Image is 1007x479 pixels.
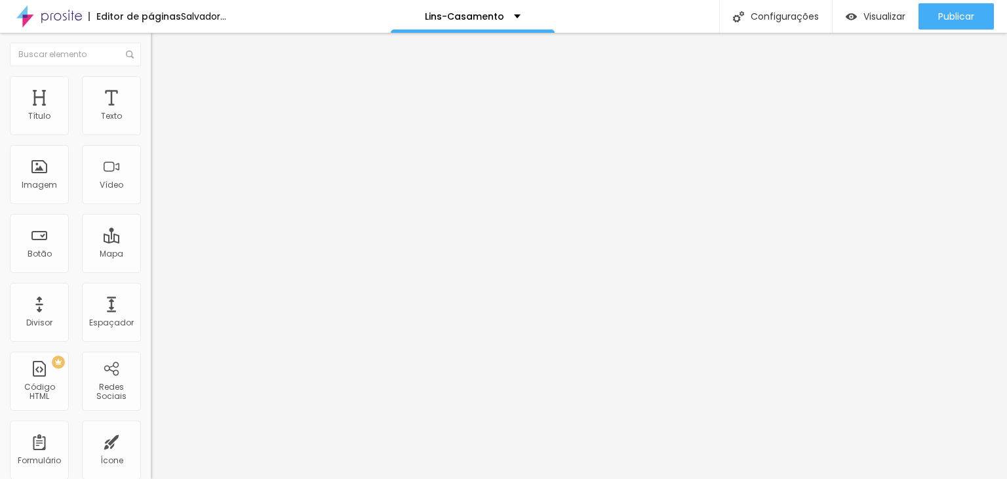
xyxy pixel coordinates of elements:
font: Mapa [100,248,123,259]
button: Visualizar [833,3,918,30]
font: Configurações [751,10,819,23]
font: Texto [101,110,122,121]
font: Publicar [938,10,974,23]
img: Ícone [733,11,744,22]
font: Salvador... [181,10,226,23]
font: Formulário [18,455,61,466]
font: Visualizar [863,10,905,23]
font: Código HTML [24,381,55,402]
font: Divisor [26,317,52,328]
button: Publicar [918,3,994,30]
font: Vídeo [100,179,123,190]
font: Botão [28,248,52,259]
img: Ícone [126,51,134,58]
font: Redes Sociais [96,381,127,402]
input: Buscar elemento [10,43,141,66]
font: Espaçador [89,317,134,328]
img: view-1.svg [846,11,857,22]
font: Título [28,110,50,121]
font: Editor de páginas [96,10,181,23]
font: Imagem [22,179,57,190]
font: Lins-Casamento [425,10,504,23]
font: Ícone [100,455,123,466]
